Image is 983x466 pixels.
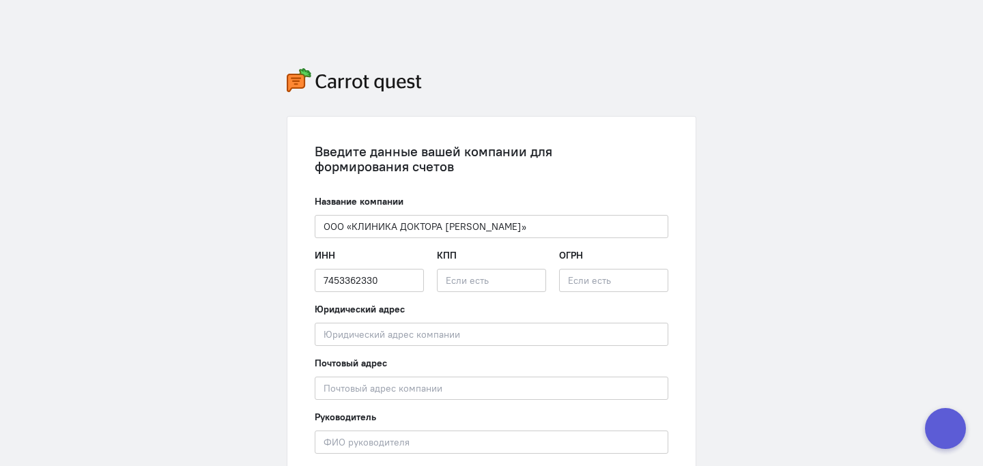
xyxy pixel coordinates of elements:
input: ФИО руководителя [315,431,668,454]
label: Руководитель [315,410,376,424]
label: ОГРН [559,248,583,262]
input: Название компании, например «ООО “Огого“» [315,215,668,238]
input: ИНН компании [315,269,424,292]
div: Введите данные вашей компании для формирования счетов [315,144,668,174]
input: Юридический адрес компании [315,323,668,346]
input: Если есть [559,269,668,292]
label: Название компании [315,194,403,208]
img: carrot-quest-logo.svg [287,68,422,92]
label: Юридический адрес [315,302,405,316]
label: КПП [437,248,457,262]
label: ИНН [315,248,335,262]
label: Почтовый адрес [315,356,387,370]
input: Почтовый адрес компании [315,377,668,400]
input: Если есть [437,269,546,292]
